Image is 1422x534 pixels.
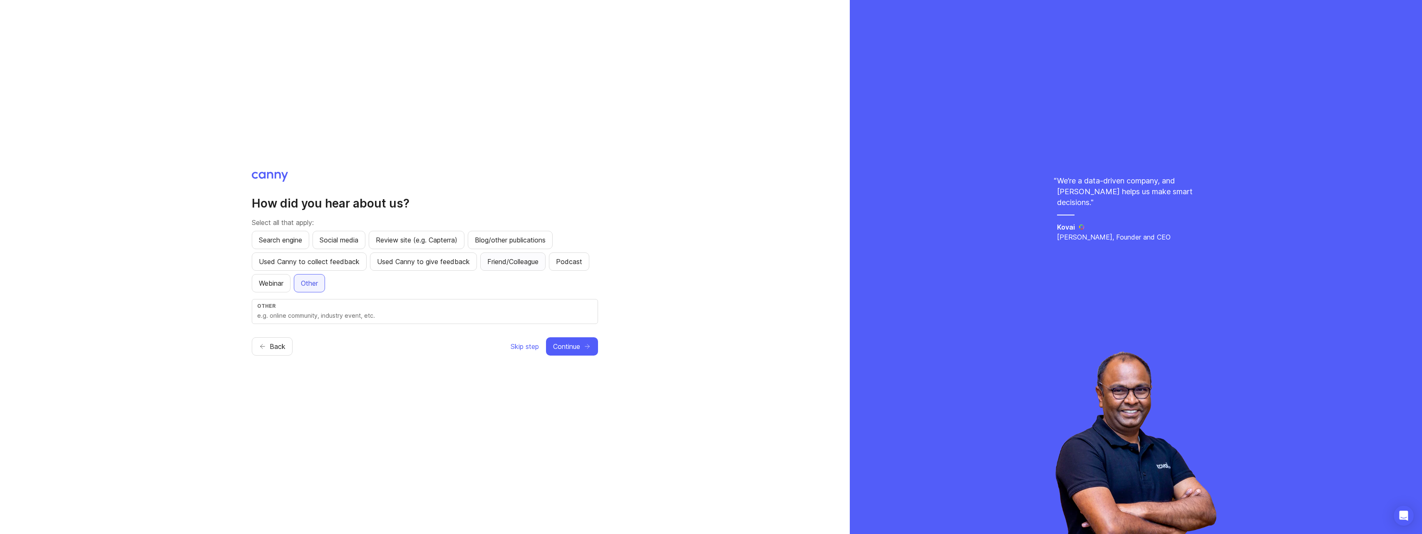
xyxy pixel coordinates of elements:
[1057,176,1215,208] p: We’re a data-driven company, and [PERSON_NAME] helps us make smart decisions. "
[1057,222,1075,232] h5: Kovai
[546,337,598,356] button: Continue
[252,252,367,271] button: Used Canny to collect feedback
[259,278,283,288] span: Webinar
[487,257,539,267] span: Friend/Colleague
[511,341,539,351] span: Skip step
[468,231,553,249] button: Blog/other publications
[252,274,290,292] button: Webinar
[259,235,302,245] span: Search engine
[320,235,358,245] span: Social media
[257,311,593,320] input: e.g. online community, industry event, etc.
[313,231,365,249] button: Social media
[369,231,464,249] button: Review site (e.g. Capterra)
[553,341,580,351] span: Continue
[252,218,598,227] p: Select all that apply:
[510,337,539,356] button: Skip step
[252,337,293,356] button: Back
[294,274,325,292] button: Other
[257,303,593,309] div: Other
[480,252,546,271] button: Friend/Colleague
[1394,506,1414,526] div: Open Intercom Messenger
[475,235,546,245] span: Blog/other publications
[377,257,470,267] span: Used Canny to give feedback
[270,341,285,351] span: Back
[252,231,309,249] button: Search engine
[549,252,589,271] button: Podcast
[376,235,457,245] span: Review site (e.g. Capterra)
[370,252,477,271] button: Used Canny to give feedback
[1057,232,1215,242] p: [PERSON_NAME], Founder and CEO
[1055,351,1216,534] img: saravana-fdffc8c2a6fa09d1791ca03b1e989ae1.webp
[252,172,288,182] img: Canny logo
[556,257,582,267] span: Podcast
[301,278,318,288] span: Other
[259,257,360,267] span: Used Canny to collect feedback
[252,196,598,211] h2: How did you hear about us?
[1078,224,1085,230] img: Kovai logo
